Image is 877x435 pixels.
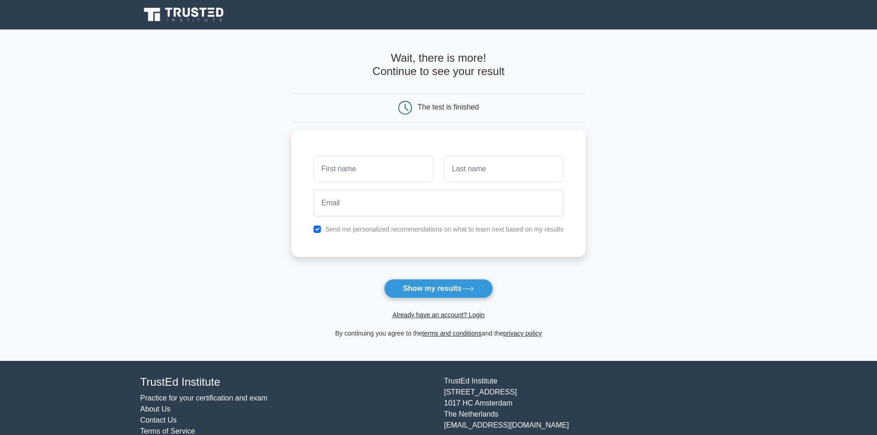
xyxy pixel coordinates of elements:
div: The test is finished [418,103,479,111]
h4: TrustEd Institute [140,376,433,389]
a: About Us [140,405,171,413]
a: terms and conditions [422,330,482,337]
label: Send me personalized recommendations on what to learn next based on my results [325,226,563,233]
input: Email [314,190,563,216]
a: Terms of Service [140,427,195,435]
a: Already have an account? Login [392,311,484,319]
input: First name [314,156,433,182]
button: Show my results [384,279,493,298]
div: By continuing you agree to the and the [286,328,591,339]
a: Practice for your certification and exam [140,394,268,402]
a: Contact Us [140,416,177,424]
input: Last name [444,156,563,182]
h4: Wait, there is more! Continue to see your result [291,52,586,78]
a: privacy policy [503,330,542,337]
